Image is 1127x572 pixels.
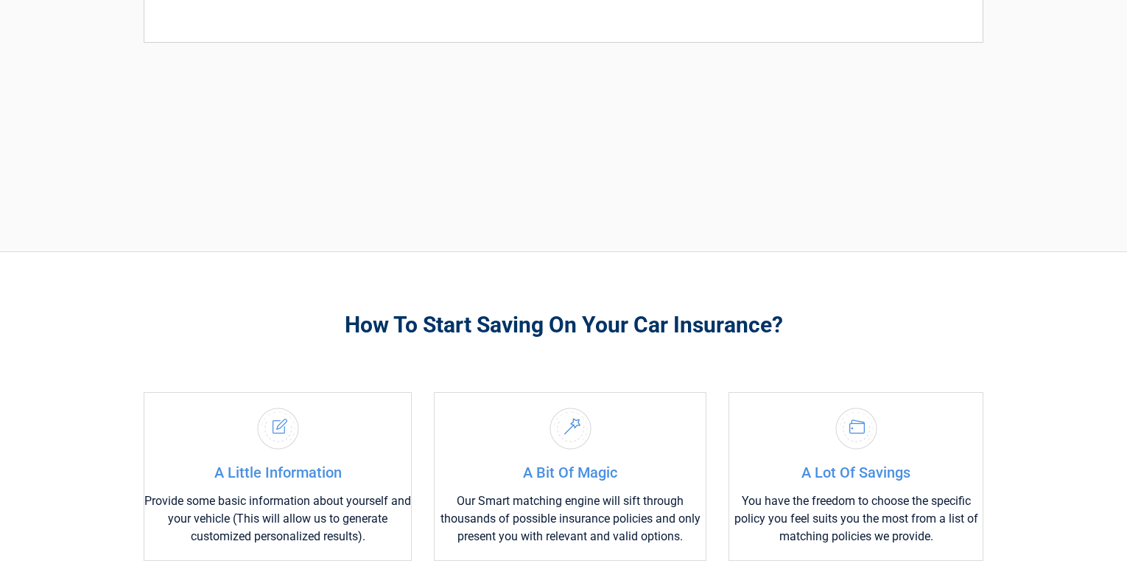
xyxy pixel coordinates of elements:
h3: How To Start Saving On Your Car Insurance? [144,310,983,339]
p: Our Smart matching engine will sift through thousands of possible insurance policies and only pre... [435,492,706,545]
h4: A Lot Of Savings [729,463,983,482]
p: You have the freedom to choose the specific policy you feel suits you the most from a list of mat... [729,492,983,545]
h4: A Little Information [144,463,411,482]
h4: A Bit Of Magic [435,463,706,482]
p: Provide some basic information about yourself and your vehicle (This will allow us to generate cu... [144,492,411,545]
